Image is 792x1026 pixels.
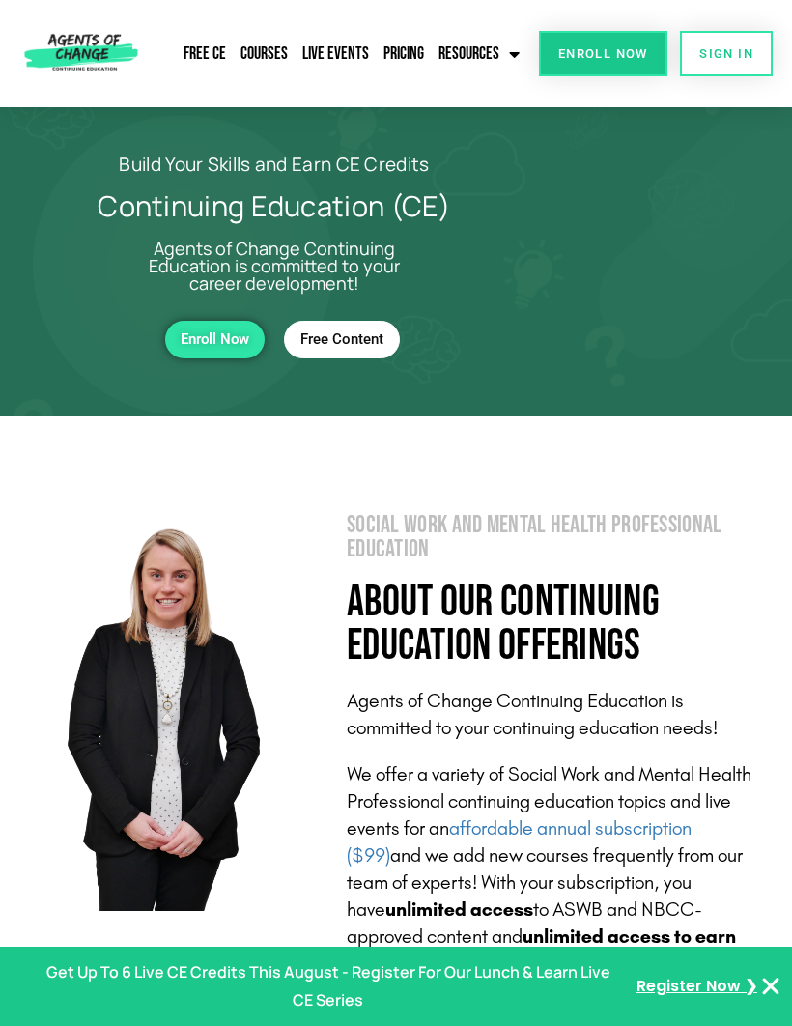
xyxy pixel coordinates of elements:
[284,321,400,358] a: Free Content
[636,973,757,1001] a: Register Now ❯
[379,32,429,76] a: Pricing
[558,47,648,60] span: Enroll Now
[165,321,265,358] a: Enroll Now
[170,32,524,76] nav: Menu
[300,331,383,348] span: Free Content
[35,958,621,1014] p: Get Up To 6 Live CE Credits This August - Register For Our Lunch & Learn Live CE Series
[347,513,768,561] h2: Social Work and Mental Health Professional Education
[48,192,500,220] h1: Continuing Education (CE)
[699,47,753,60] span: SIGN IN
[236,32,293,76] a: Courses
[297,32,374,76] a: Live Events
[347,925,736,975] b: unlimited access to earn CEUs.
[385,898,533,921] b: unlimited access
[680,31,773,76] a: SIGN IN
[48,156,500,173] h2: Build Your Skills and Earn CE Credits
[135,240,413,292] p: Agents of Change Continuing Education is committed to your career development!
[347,581,768,668] h4: About Our Continuing Education Offerings
[347,689,718,739] span: Agents of Change Continuing Education is committed to your continuing education needs!
[347,760,768,977] p: We offer a variety of Social Work and Mental Health Professional continuing education topics and ...
[539,31,667,76] a: Enroll Now
[347,816,692,867] a: affordable annual subscription ($99)
[434,32,524,76] a: Resources
[179,32,231,76] a: Free CE
[759,975,782,998] button: Close Banner
[181,331,249,348] span: Enroll Now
